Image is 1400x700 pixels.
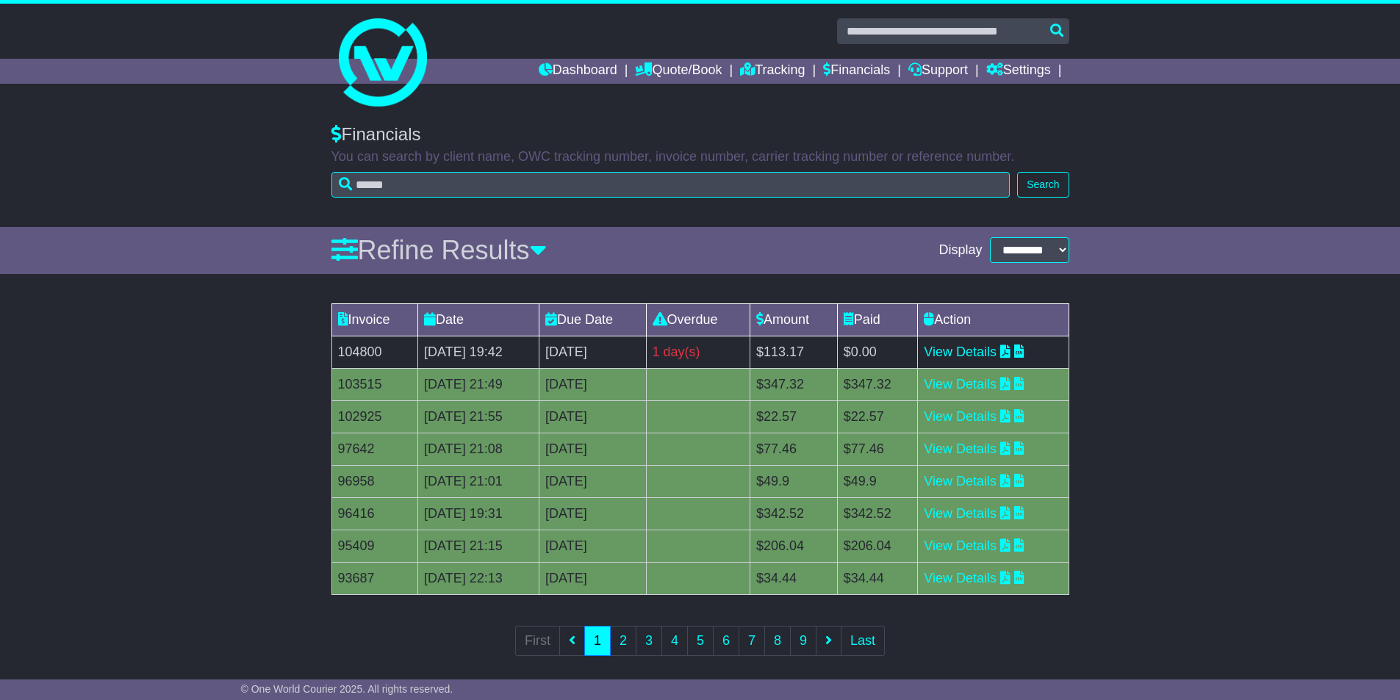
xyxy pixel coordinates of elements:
[653,342,744,362] div: 1 day(s)
[924,538,997,553] a: View Details
[331,368,417,400] td: 103515
[924,474,997,488] a: View Details
[331,303,417,336] td: Invoice
[750,530,838,562] td: $206.04
[750,433,838,465] td: $77.46
[241,683,453,695] span: © One World Courier 2025. All rights reserved.
[331,235,547,265] a: Refine Results
[1017,172,1069,198] button: Search
[924,441,997,456] a: View Details
[539,465,646,497] td: [DATE]
[790,626,816,656] a: 9
[764,626,791,656] a: 8
[750,368,838,400] td: $347.32
[837,336,918,368] td: $0.00
[750,497,838,530] td: $342.52
[918,303,1069,336] td: Action
[417,400,539,433] td: [DATE] 21:55
[584,626,611,656] a: 1
[417,336,539,368] td: [DATE] 19:42
[713,626,739,656] a: 6
[331,530,417,562] td: 95409
[924,344,997,359] a: View Details
[750,303,838,336] td: Amount
[924,506,997,521] a: View Details
[539,433,646,465] td: [DATE]
[938,242,982,259] span: Display
[331,562,417,594] td: 93687
[417,433,539,465] td: [DATE] 21:08
[908,59,968,84] a: Support
[331,124,1069,145] div: Financials
[687,626,714,656] a: 5
[924,377,997,392] a: View Details
[924,409,997,424] a: View Details
[750,562,838,594] td: $34.44
[331,400,417,433] td: 102925
[837,465,918,497] td: $49.9
[417,303,539,336] td: Date
[331,149,1069,165] p: You can search by client name, OWC tracking number, invoice number, carrier tracking number or re...
[636,626,662,656] a: 3
[539,530,646,562] td: [DATE]
[417,562,539,594] td: [DATE] 22:13
[417,465,539,497] td: [DATE] 21:01
[841,626,885,656] a: Last
[837,530,918,562] td: $206.04
[986,59,1051,84] a: Settings
[837,400,918,433] td: $22.57
[837,562,918,594] td: $34.44
[924,571,997,585] a: View Details
[750,400,838,433] td: $22.57
[417,530,539,562] td: [DATE] 21:15
[539,59,617,84] a: Dashboard
[646,303,750,336] td: Overdue
[739,626,765,656] a: 7
[539,562,646,594] td: [DATE]
[331,465,417,497] td: 96958
[837,497,918,530] td: $342.52
[750,336,838,368] td: $113.17
[837,433,918,465] td: $77.46
[750,465,838,497] td: $49.9
[635,59,722,84] a: Quote/Book
[539,303,646,336] td: Due Date
[837,303,918,336] td: Paid
[823,59,890,84] a: Financials
[539,400,646,433] td: [DATE]
[837,368,918,400] td: $347.32
[331,336,417,368] td: 104800
[539,368,646,400] td: [DATE]
[331,433,417,465] td: 97642
[740,59,805,84] a: Tracking
[661,626,688,656] a: 4
[331,497,417,530] td: 96416
[539,336,646,368] td: [DATE]
[417,368,539,400] td: [DATE] 21:49
[610,626,636,656] a: 2
[539,497,646,530] td: [DATE]
[417,497,539,530] td: [DATE] 19:31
